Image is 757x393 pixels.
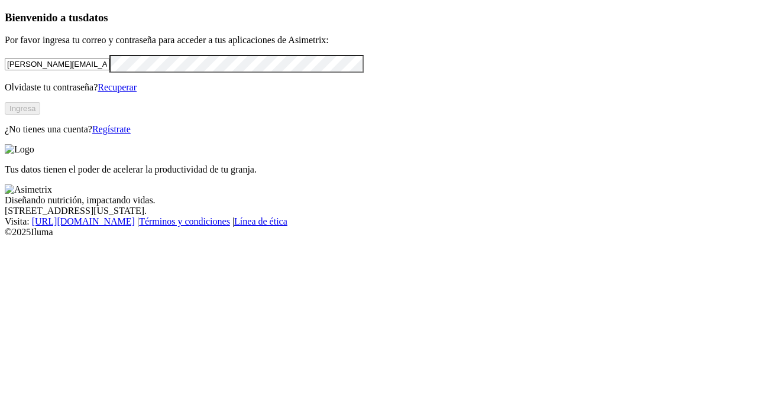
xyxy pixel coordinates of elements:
img: Logo [5,144,34,155]
a: Recuperar [98,82,137,92]
div: Diseñando nutrición, impactando vidas. [5,195,752,206]
a: Regístrate [92,124,131,134]
p: ¿No tienes una cuenta? [5,124,752,135]
div: © 2025 Iluma [5,227,752,238]
p: Olvidaste tu contraseña? [5,82,752,93]
a: Términos y condiciones [139,216,230,226]
a: Línea de ética [234,216,287,226]
h3: Bienvenido a tus [5,11,752,24]
a: [URL][DOMAIN_NAME] [32,216,135,226]
span: datos [83,11,108,24]
img: Asimetrix [5,184,52,195]
div: Visita : | | [5,216,752,227]
div: [STREET_ADDRESS][US_STATE]. [5,206,752,216]
p: Tus datos tienen el poder de acelerar la productividad de tu granja. [5,164,752,175]
input: Tu correo [5,58,109,70]
p: Por favor ingresa tu correo y contraseña para acceder a tus aplicaciones de Asimetrix: [5,35,752,46]
button: Ingresa [5,102,40,115]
